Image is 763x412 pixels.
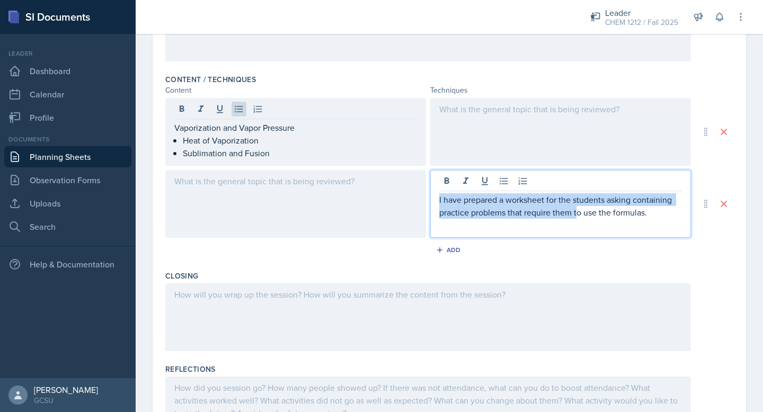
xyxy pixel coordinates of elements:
button: Add [432,242,467,258]
p: Sublimation and Fusion [183,147,417,159]
a: Profile [4,107,131,128]
div: CHEM 1212 / Fall 2025 [605,17,678,28]
a: Calendar [4,84,131,105]
div: Techniques [430,85,691,96]
a: Search [4,216,131,237]
div: Documents [4,135,131,144]
div: Leader [605,6,678,19]
div: Leader [4,49,131,58]
label: Content / Techniques [165,74,256,85]
a: Uploads [4,193,131,214]
p: Heat of Vaporization [183,134,417,147]
div: Content [165,85,426,96]
div: Help & Documentation [4,254,131,275]
p: Vaporization and Vapor Pressure [174,121,417,134]
div: Add [438,246,461,254]
div: GCSU [34,395,98,406]
div: [PERSON_NAME] [34,384,98,395]
label: Reflections [165,364,216,374]
a: Planning Sheets [4,146,131,167]
a: Dashboard [4,60,131,82]
p: I have prepared a worksheet for the students asking containing practice problems that require the... [439,193,682,219]
label: Closing [165,271,198,281]
a: Observation Forms [4,169,131,191]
